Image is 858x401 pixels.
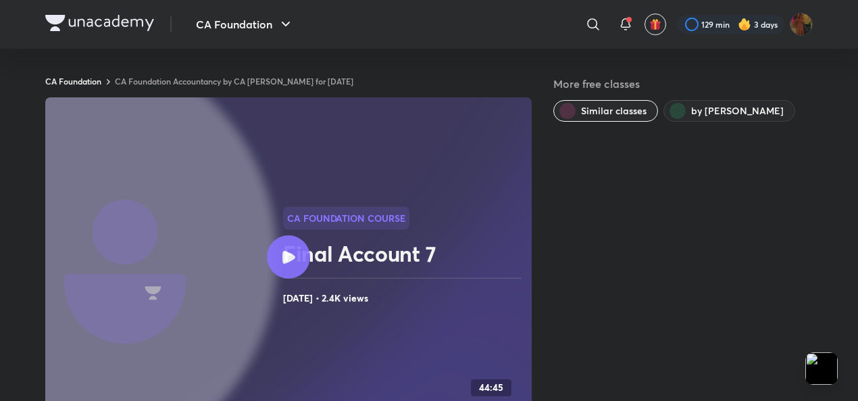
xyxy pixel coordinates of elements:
button: avatar [645,14,666,35]
img: Company Logo [45,15,154,31]
span: Similar classes [581,104,647,118]
img: streak [738,18,751,31]
img: gungun Raj [790,13,813,36]
h4: [DATE] • 2.4K views [283,289,526,307]
h5: More free classes [553,76,813,92]
button: CA Foundation [188,11,302,38]
button: Similar classes [553,100,658,122]
img: avatar [649,18,661,30]
span: by Rakesh Kalra [691,104,784,118]
h2: Final Account 7 [283,240,526,267]
h4: 44:45 [479,382,503,394]
a: CA Foundation [45,76,101,87]
button: by Rakesh Kalra [663,100,795,122]
a: Company Logo [45,15,154,34]
a: CA Foundation Accountancy by CA [PERSON_NAME] for [DATE] [115,76,353,87]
